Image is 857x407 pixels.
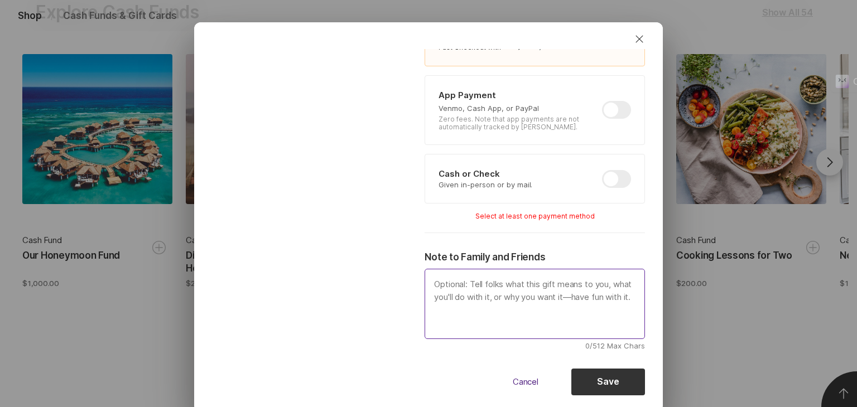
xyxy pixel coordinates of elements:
p: Venmo, Cash App, or PayPal [439,103,602,113]
span: Cancel [513,376,538,387]
p: Zero fees. Note that app payments are not automatically tracked by [PERSON_NAME]. [439,115,602,131]
p: Select at least one payment method [425,212,645,220]
p: Cash or Check [439,168,500,180]
button: Cancel [489,369,562,395]
span: Note to Family and Friends [425,251,545,263]
button: Save [571,369,645,395]
p: Given in-person or by mail. [439,180,532,190]
p: 0/512 Max Chars [425,341,645,351]
p: App Payment [439,89,496,101]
